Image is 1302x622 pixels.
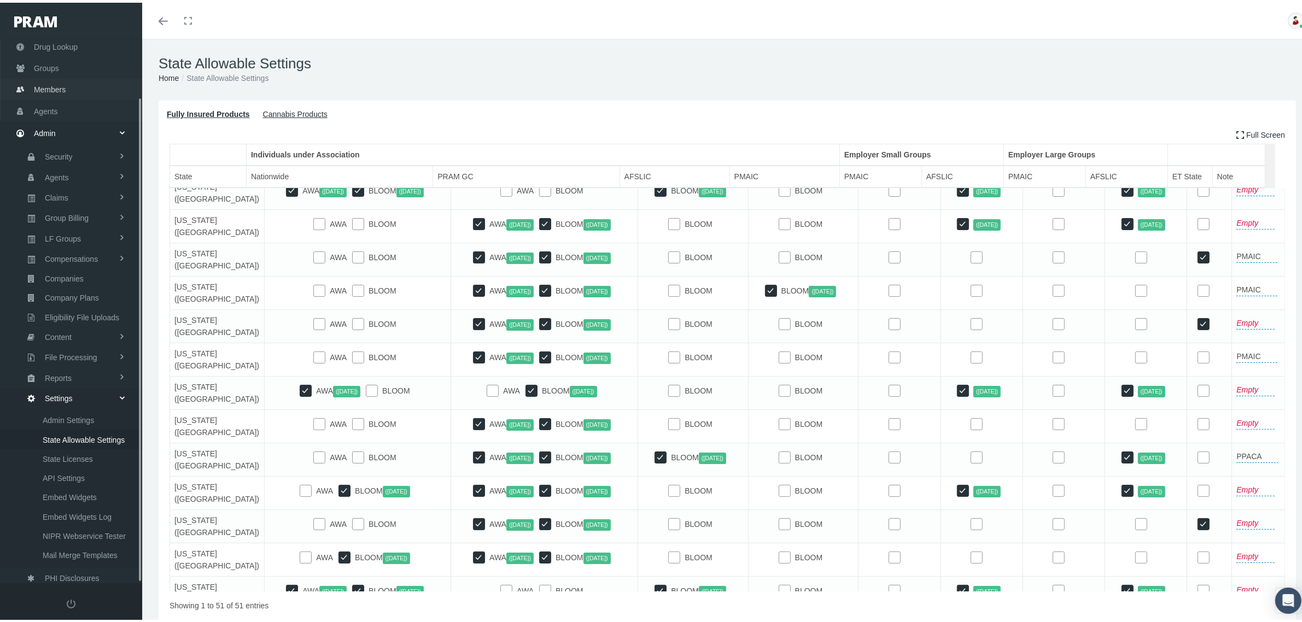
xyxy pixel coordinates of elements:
[1236,245,1277,260] label: PMAIC
[170,163,247,185] th: State
[583,416,611,428] span: ([DATE])
[246,142,839,163] th: Individuals under Association
[973,183,1001,195] span: ([DATE])
[43,428,125,447] span: State Allowable Settings
[363,515,413,527] label: BLOOM
[550,482,627,495] label: BLOOM
[550,215,627,228] label: BLOOM
[43,524,126,543] span: NIPR Webservice Tester
[1237,128,1285,136] a: Full Screen
[506,517,534,528] span: ([DATE])
[324,415,363,427] label: AWA
[324,515,363,527] label: AWA
[620,163,729,185] th: AFSLIC
[170,307,265,341] td: [US_STATE] ([GEOGRAPHIC_DATA])
[583,316,611,328] span: ([DATE])
[583,483,611,495] span: ([DATE])
[297,582,363,595] label: AWA
[1138,216,1165,228] span: ([DATE])
[550,549,627,561] label: BLOOM
[396,183,424,195] span: ([DATE])
[167,107,261,116] a: Fully Insured Products
[363,315,413,327] label: BLOOM
[665,582,743,595] label: BLOOM
[43,543,118,562] span: Mail Merge Templates
[170,507,265,541] td: [US_STATE] ([GEOGRAPHIC_DATA])
[583,550,611,561] span: ([DATE])
[699,450,726,461] span: ([DATE])
[43,447,93,466] span: State Licenses
[484,349,550,361] label: AWA
[34,55,59,76] span: Groups
[839,142,1003,163] th: Employer Small Groups
[45,325,72,344] span: Content
[1212,163,1265,185] th: Note
[179,69,268,81] li: State Allowable Settings
[324,215,363,227] label: AWA
[1138,383,1165,395] span: ([DATE])
[511,582,550,594] label: AWA
[324,315,363,327] label: AWA
[45,345,97,364] span: File Processing
[679,315,729,327] label: BLOOM
[506,550,534,561] span: ([DATE])
[311,482,349,494] label: AWA
[536,382,614,395] label: BLOOM
[550,449,627,461] label: BLOOM
[1236,345,1277,360] label: PMAIC
[45,166,69,184] span: Agents
[45,145,73,163] span: Security
[363,582,440,595] label: BLOOM
[1236,212,1275,227] label: Empty
[506,350,534,361] span: ([DATE])
[679,382,729,394] label: BLOOM
[790,349,839,361] label: BLOOM
[324,249,363,261] label: AWA
[506,416,534,428] span: ([DATE])
[550,349,627,361] label: BLOOM
[263,107,328,116] a: Cannabis Products
[45,206,89,225] span: Group Billing
[1236,578,1275,594] label: Empty
[170,374,265,407] td: [US_STATE] ([GEOGRAPHIC_DATA])
[484,482,550,495] label: AWA
[679,549,729,561] label: BLOOM
[159,52,1296,69] h1: State Allowable Settings
[377,382,427,394] label: BLOOM
[1138,583,1165,595] span: ([DATE])
[159,71,179,80] a: Home
[839,163,921,185] th: PMAIC
[311,549,349,561] label: AWA
[973,216,1001,228] span: ([DATE])
[550,282,627,295] label: BLOOM
[550,315,627,328] label: BLOOM
[1085,163,1167,185] th: AFSLIC
[383,550,410,561] span: ([DATE])
[699,583,726,595] span: ([DATE])
[790,415,839,427] label: BLOOM
[506,316,534,328] span: ([DATE])
[679,349,729,361] label: BLOOM
[506,283,534,295] span: ([DATE])
[45,566,100,585] span: PHI Disclosures
[550,582,600,594] label: BLOOM
[790,249,839,261] label: BLOOM
[583,517,611,528] span: ([DATE])
[34,77,66,97] span: Members
[319,583,347,595] span: ([DATE])
[170,441,265,474] td: [US_STATE] ([GEOGRAPHIC_DATA])
[506,216,534,228] span: ([DATE])
[363,249,413,261] label: BLOOM
[34,34,78,55] span: Drug Lookup
[1246,128,1285,137] span: Full Screen
[583,350,611,361] span: ([DATE])
[809,283,836,295] span: ([DATE])
[679,282,729,294] label: BLOOM
[297,182,363,195] label: AWA
[14,14,57,25] img: PRAM_20_x_78.png
[349,549,427,561] label: BLOOM
[511,182,550,194] label: AWA
[550,249,627,261] label: BLOOM
[921,163,1003,185] th: AFSLIC
[484,415,550,428] label: AWA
